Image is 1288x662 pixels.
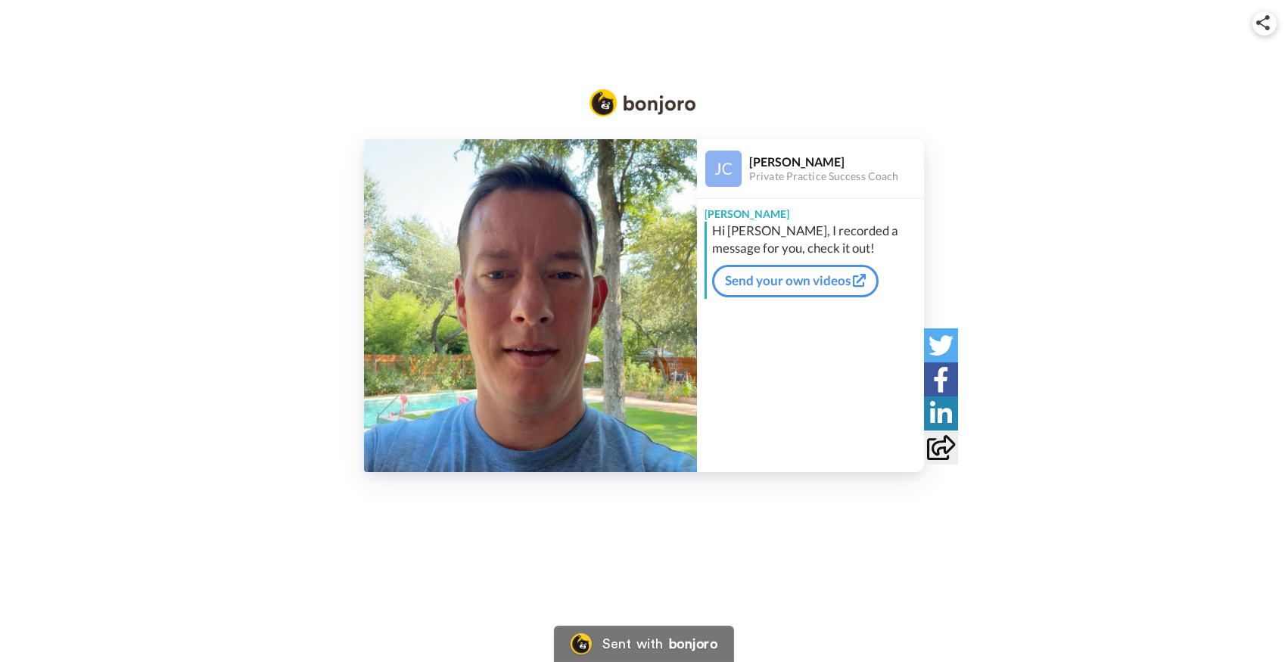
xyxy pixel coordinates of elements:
[697,199,924,222] div: [PERSON_NAME]
[749,154,923,169] div: [PERSON_NAME]
[712,265,879,297] a: Send your own videos
[749,170,923,183] div: Private Practice Success Coach
[712,222,920,258] div: Hi [PERSON_NAME], I recorded a message for you, check it out!
[590,89,695,117] img: Bonjoro Logo
[364,139,697,472] img: dac135ff-d165-4c30-92b8-3cf93bde4e52-thumb.jpg
[1256,15,1270,30] img: ic_share.svg
[705,151,742,187] img: Profile Image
